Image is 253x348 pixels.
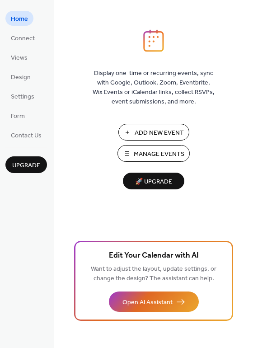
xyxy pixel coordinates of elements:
[91,263,216,285] span: Want to adjust the layout, update settings, or change the design? The assistant can help.
[109,249,199,262] span: Edit Your Calendar with AI
[128,176,179,188] span: 🚀 Upgrade
[11,14,28,24] span: Home
[5,89,40,103] a: Settings
[134,150,184,159] span: Manage Events
[11,53,28,63] span: Views
[93,69,215,107] span: Display one-time or recurring events, sync with Google, Outlook, Zoom, Eventbrite, Wix Events or ...
[5,11,33,26] a: Home
[5,127,47,142] a: Contact Us
[5,69,36,84] a: Design
[11,73,31,82] span: Design
[11,92,34,102] span: Settings
[5,108,30,123] a: Form
[109,292,199,312] button: Open AI Assistant
[5,156,47,173] button: Upgrade
[122,298,173,307] span: Open AI Assistant
[5,50,33,65] a: Views
[11,112,25,121] span: Form
[118,124,189,141] button: Add New Event
[135,128,184,138] span: Add New Event
[117,145,190,162] button: Manage Events
[5,30,40,45] a: Connect
[11,131,42,141] span: Contact Us
[11,34,35,43] span: Connect
[143,29,164,52] img: logo_icon.svg
[12,161,40,170] span: Upgrade
[123,173,184,189] button: 🚀 Upgrade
